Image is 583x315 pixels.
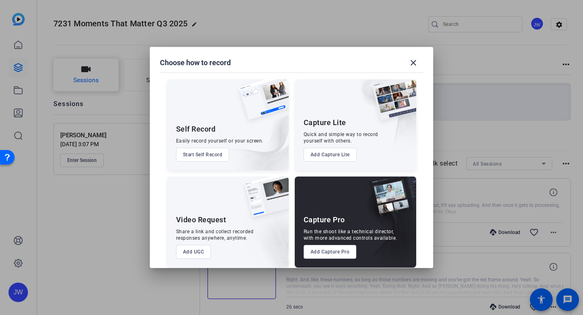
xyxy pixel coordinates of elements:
button: Start Self Record [176,148,230,162]
div: Easily record yourself or your screen. [176,138,264,144]
h1: Choose how to record [160,58,231,68]
button: Add Capture Pro [304,245,357,259]
img: embarkstudio-capture-pro.png [356,187,416,268]
div: Run the shoot like a technical director, with more advanced controls available. [304,228,397,241]
img: embarkstudio-self-record.png [218,97,289,170]
button: Add UGC [176,245,211,259]
img: ugc-content.png [238,177,289,226]
div: Share a link and collect recorded responses anywhere, anytime. [176,228,254,241]
button: Add Capture Lite [304,148,357,162]
div: Self Record [176,124,216,134]
mat-icon: close [409,58,418,68]
div: Capture Pro [304,215,345,225]
div: Video Request [176,215,226,225]
img: capture-pro.png [363,177,416,226]
img: embarkstudio-ugc-content.png [242,202,289,268]
img: embarkstudio-capture-lite.png [344,79,416,160]
img: capture-lite.png [366,79,416,129]
img: self-record.png [233,79,289,128]
div: Quick and simple way to record yourself with others. [304,131,378,144]
div: Capture Lite [304,118,346,128]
